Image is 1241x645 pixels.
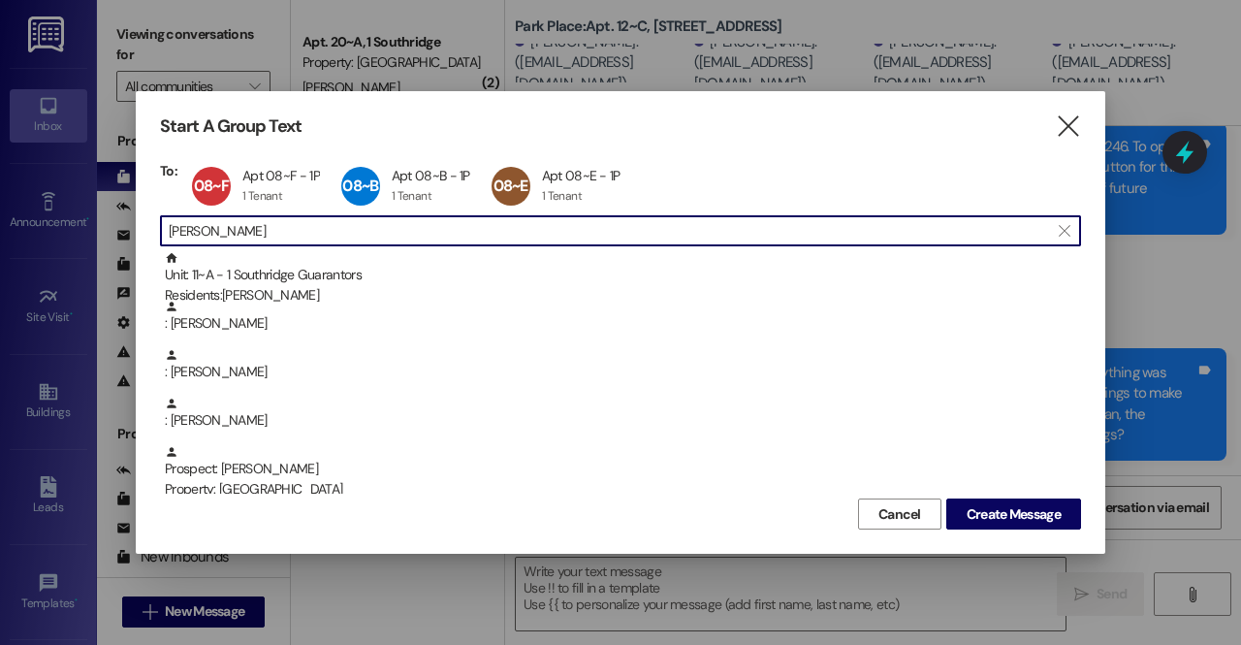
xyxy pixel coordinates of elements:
div: : [PERSON_NAME] [165,397,1081,431]
span: 08~B [342,176,378,196]
div: : [PERSON_NAME] [160,300,1081,348]
div: Apt 08~E - 1P [542,167,620,184]
div: Prospect: [PERSON_NAME]Property: [GEOGRAPHIC_DATA] [160,445,1081,494]
button: Clear text [1049,216,1080,245]
div: Unit: 11~A - 1 Southridge Guarantors [165,251,1081,306]
h3: To: [160,162,177,179]
span: 08~F [194,176,229,196]
div: Residents: [PERSON_NAME] [165,285,1081,306]
i:  [1059,223,1069,239]
div: : [PERSON_NAME] [160,348,1081,397]
div: Prospect: [PERSON_NAME] [165,445,1081,500]
div: : [PERSON_NAME] [160,397,1081,445]
div: : [PERSON_NAME] [165,300,1081,334]
span: 08~E [493,176,528,196]
div: 1 Tenant [542,188,582,204]
button: Create Message [946,499,1081,530]
div: 1 Tenant [242,188,282,204]
div: Unit: 11~A - 1 Southridge GuarantorsResidents:[PERSON_NAME] [160,251,1081,300]
span: Cancel [878,504,921,525]
div: 1 Tenant [392,188,431,204]
div: Apt 08~F - 1P [242,167,320,184]
button: Cancel [858,499,941,530]
div: Property: [GEOGRAPHIC_DATA] [165,479,1081,500]
div: : [PERSON_NAME] [165,348,1081,382]
h3: Start A Group Text [160,115,302,138]
input: Search for any contact or apartment [169,217,1049,244]
div: Apt 08~B - 1P [392,167,470,184]
i:  [1055,116,1081,137]
span: Create Message [967,504,1061,525]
